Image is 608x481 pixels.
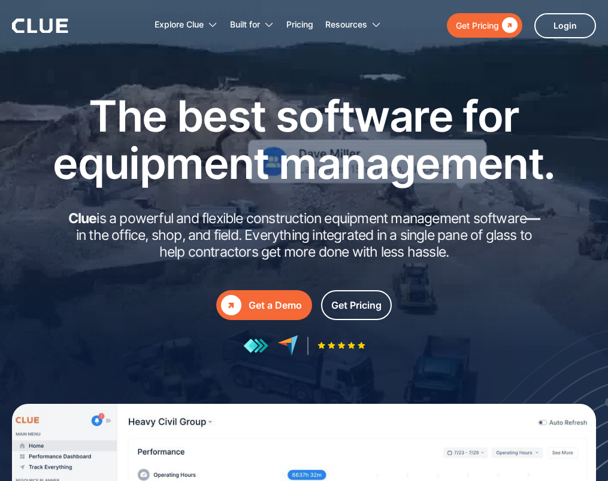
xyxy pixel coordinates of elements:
[230,6,260,44] div: Built for
[230,6,274,44] div: Built for
[155,6,218,44] div: Explore Clue
[216,290,312,320] a: Get a Demo
[65,211,544,260] h2: is a powerful and flexible construction equipment management software in the office, shop, and fi...
[317,342,365,349] img: Five-star rating icon
[35,92,574,187] h1: The best software for equipment management.
[286,6,313,44] a: Pricing
[249,298,302,313] div: Get a Demo
[331,298,382,313] div: Get Pricing
[221,295,241,315] div: 
[456,18,499,33] div: Get Pricing
[155,6,204,44] div: Explore Clue
[325,6,367,44] div: Resources
[447,13,522,38] a: Get Pricing
[325,6,382,44] div: Resources
[499,18,518,33] div: 
[277,335,298,356] img: reviews at capterra
[534,13,596,38] a: Login
[321,290,392,320] a: Get Pricing
[243,338,268,354] img: reviews at getapp
[68,210,97,227] strong: Clue
[527,210,540,227] strong: —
